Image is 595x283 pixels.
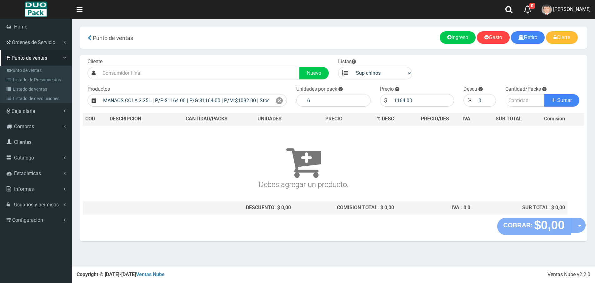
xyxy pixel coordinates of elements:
th: CANTIDAD/PACKS [168,113,246,125]
label: Cliente [87,58,102,65]
label: Precio [380,86,394,93]
a: Nuevo [299,67,329,79]
input: Consumidor Final [99,67,300,79]
div: % [463,94,475,107]
span: Punto de ventas [93,35,133,41]
span: Comision [544,115,565,123]
h3: Debes agregar un producto. [85,134,522,189]
span: Informes [14,186,34,192]
span: [PERSON_NAME] [553,6,591,12]
input: 000 [391,94,454,107]
th: DES [107,113,168,125]
div: SUB TOTAL: $ 0,00 [475,204,565,211]
span: Compras [14,124,34,129]
span: PRECIO [325,115,342,123]
label: Unidades por pack [296,86,337,93]
span: CRIPCION [119,116,141,122]
label: Cantidad/Packs [505,86,541,93]
a: Gasto [477,31,510,44]
span: Caja diaria [12,108,35,114]
label: Descu [463,86,477,93]
span: Usuarios y permisos [14,202,59,208]
span: Home [14,24,27,30]
span: 0 [529,3,535,9]
div: IVA : $ 0 [399,204,470,211]
a: Ventas Nube [136,271,165,277]
span: Punto de ventas [12,55,47,61]
img: User Image [542,4,552,15]
a: Listado de Presupuestos [2,75,72,84]
label: Listas [338,58,356,65]
img: Logo grande [25,2,47,17]
span: IVA [462,116,470,122]
th: UNIDADES [245,113,293,125]
a: Listado de devoluciones [2,94,72,103]
a: Ingreso [440,31,476,44]
a: Listado de ventas [2,84,72,94]
strong: COBRAR: [503,222,533,229]
span: Sumar [557,98,572,103]
button: COBRAR: $0,00 [497,218,571,235]
span: PRECIO/DES [421,116,449,122]
input: Cantidad [505,94,545,107]
span: Catálogo [14,155,34,161]
input: 1 [304,94,370,107]
a: Retiro [511,31,545,44]
div: DESCUENTO: $ 0,00 [170,204,291,211]
div: $ [380,94,391,107]
strong: Copyright © [DATE]-[DATE] [77,271,165,277]
input: Introduzca el nombre del producto [100,94,272,107]
button: Sumar [544,94,579,107]
span: Clientes [14,139,32,145]
span: % DESC [377,116,394,122]
span: SUB TOTAL [496,115,522,123]
th: COD [83,113,107,125]
span: Estadisticas [14,170,41,176]
strong: $0,00 [534,218,565,232]
span: Configuración [12,217,43,223]
a: Cierre [546,31,578,44]
input: 000 [475,94,496,107]
div: COMISION TOTAL: $ 0,00 [296,204,394,211]
span: Ordenes de Servicio [12,39,55,45]
div: Ventas Nube v2.2.0 [547,271,590,278]
a: Punto de ventas [2,66,72,75]
label: Productos [87,86,110,93]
